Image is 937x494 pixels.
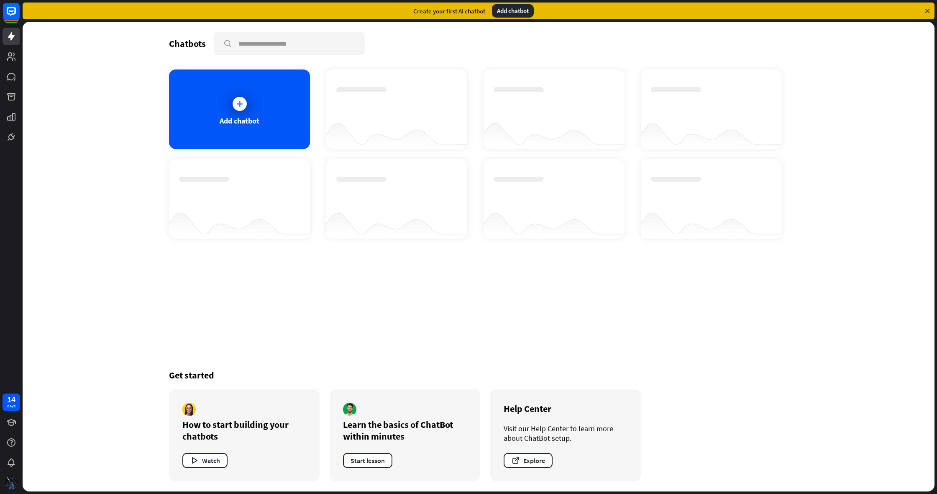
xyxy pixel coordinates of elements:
[504,453,553,468] button: Explore
[504,424,627,443] div: Visit our Help Center to learn more about ChatBot setup.
[169,369,788,381] div: Get started
[169,38,206,49] div: Chatbots
[182,403,196,416] img: author
[3,394,20,411] a: 14 days
[413,7,485,15] div: Create your first AI chatbot
[492,4,534,18] div: Add chatbot
[220,116,259,126] div: Add chatbot
[7,396,15,403] div: 14
[343,453,392,468] button: Start lesson
[343,419,467,442] div: Learn the basics of ChatBot within minutes
[504,403,627,414] div: Help Center
[182,453,228,468] button: Watch
[343,403,356,416] img: author
[7,3,32,28] button: Open LiveChat chat widget
[7,403,15,409] div: days
[182,419,306,442] div: How to start building your chatbots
